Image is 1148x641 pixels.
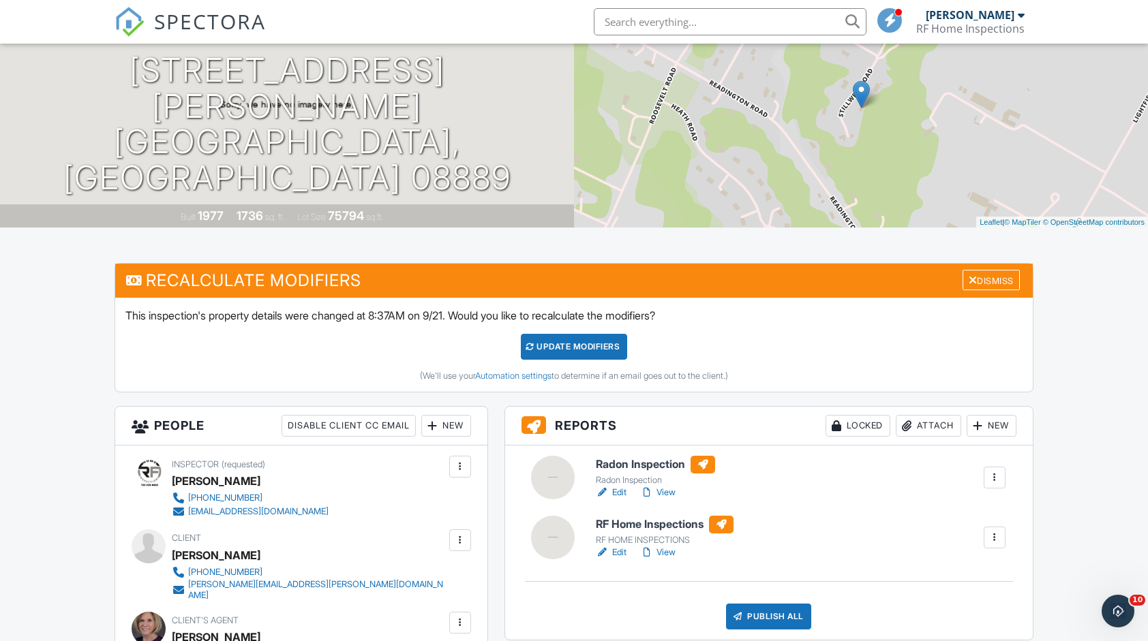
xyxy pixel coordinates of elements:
[596,516,734,533] h6: RF Home Inspections
[172,533,201,543] span: Client
[826,415,890,437] div: Locked
[172,565,445,579] a: [PHONE_NUMBER]
[366,212,383,222] span: sq.ft.
[172,615,239,625] span: Client's Agent
[115,264,1032,297] h3: Recalculate Modifiers
[222,459,265,469] span: (requested)
[596,486,626,499] a: Edit
[282,415,416,437] div: Disable Client CC Email
[594,8,866,35] input: Search everything...
[154,7,266,35] span: SPECTORA
[265,212,284,222] span: sq. ft.
[640,486,676,499] a: View
[172,505,329,518] a: [EMAIL_ADDRESS][DOMAIN_NAME]
[726,604,811,629] div: Publish All
[596,456,715,486] a: Radon Inspection Radon Inspection
[22,52,552,196] h1: [STREET_ADDRESS][PERSON_NAME] [GEOGRAPHIC_DATA], [GEOGRAPHIC_DATA] 08889
[1102,595,1134,627] iframe: Intercom live chat
[328,208,364,223] div: 75794
[237,208,263,223] div: 1736
[172,545,260,565] div: [PERSON_NAME]
[172,459,219,469] span: Inspector
[596,456,715,473] h6: Radon Inspection
[596,546,626,559] a: Edit
[896,415,961,437] div: Attach
[926,8,1014,22] div: [PERSON_NAME]
[172,491,329,505] a: [PHONE_NUMBER]
[297,212,326,222] span: Lot Size
[172,471,260,491] div: [PERSON_NAME]
[115,18,266,47] a: SPECTORA
[596,535,734,546] div: RF HOME INSPECTIONS
[505,407,1033,445] h3: Reports
[596,516,734,546] a: RF Home Inspections RF HOME INSPECTIONS
[188,506,329,517] div: [EMAIL_ADDRESS][DOMAIN_NAME]
[980,218,1002,226] a: Leaflet
[1130,595,1145,606] span: 10
[115,407,487,445] h3: People
[172,579,445,601] a: [PERSON_NAME][EMAIL_ADDRESS][PERSON_NAME][DOMAIN_NAME]
[1004,218,1041,226] a: © MapTiler
[125,371,1022,381] div: (We'll use your to determine if an email goes out to the client.)
[521,334,628,360] div: UPDATE Modifiers
[188,493,262,503] div: [PHONE_NUMBER]
[963,270,1020,291] div: Dismiss
[421,415,471,437] div: New
[1043,218,1145,226] a: © OpenStreetMap contributors
[916,22,1025,35] div: RF Home Inspections
[188,579,445,601] div: [PERSON_NAME][EMAIL_ADDRESS][PERSON_NAME][DOMAIN_NAME]
[475,371,552,381] a: Automation settings
[115,7,145,37] img: The Best Home Inspection Software - Spectora
[115,298,1032,392] div: This inspection's property details were changed at 8:37AM on 9/21. Would you like to recalculate ...
[198,208,224,223] div: 1977
[181,212,196,222] span: Built
[967,415,1016,437] div: New
[976,217,1148,228] div: |
[640,546,676,559] a: View
[188,567,262,578] div: [PHONE_NUMBER]
[596,475,715,486] div: Radon Inspection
